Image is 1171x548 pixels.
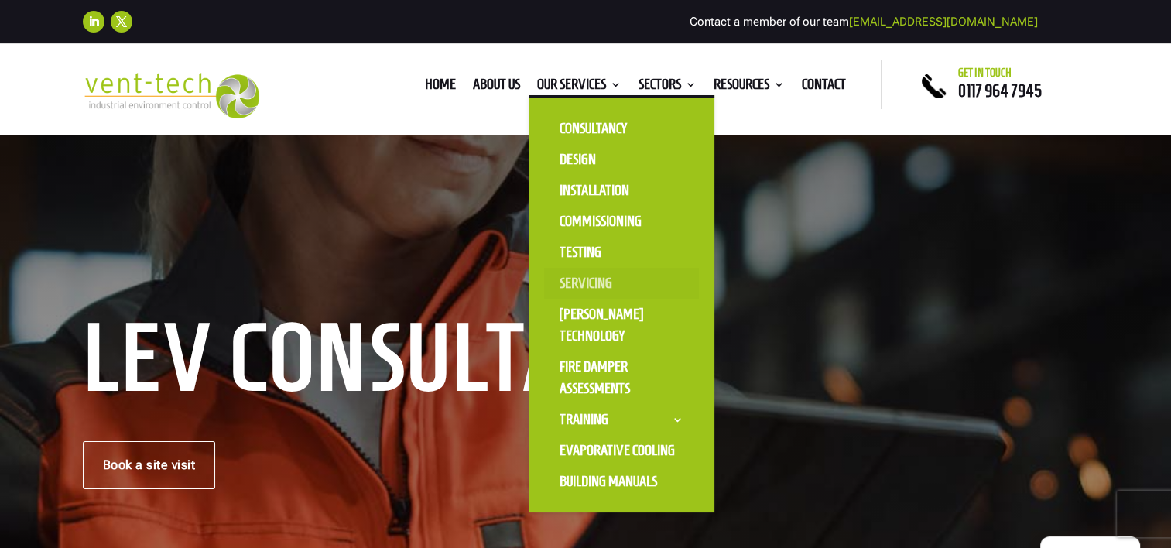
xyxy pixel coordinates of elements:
a: Testing [544,237,699,268]
a: Sectors [639,79,697,96]
a: [EMAIL_ADDRESS][DOMAIN_NAME] [849,15,1038,29]
span: Contact a member of our team [690,15,1038,29]
a: Training [544,404,699,435]
a: Building Manuals [544,466,699,497]
a: Evaporative Cooling [544,435,699,466]
a: Commissioning [544,206,699,237]
a: Follow on X [111,11,132,33]
a: Resources [714,79,785,96]
a: Servicing [544,268,699,299]
a: Follow on LinkedIn [83,11,104,33]
h1: LEV Consultancy [83,320,710,402]
a: Design [544,144,699,175]
a: About us [473,79,520,96]
a: Fire Damper Assessments [544,351,699,404]
a: [PERSON_NAME] Technology [544,299,699,351]
a: Consultancy [544,113,699,144]
a: Book a site visit [83,441,216,489]
span: Get in touch [958,67,1012,79]
img: 2023-09-27T08_35_16.549ZVENT-TECH---Clear-background [83,73,260,118]
a: Home [425,79,456,96]
a: 0117 964 7945 [958,81,1042,100]
a: Installation [544,175,699,206]
a: Contact [802,79,846,96]
a: Our Services [537,79,621,96]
